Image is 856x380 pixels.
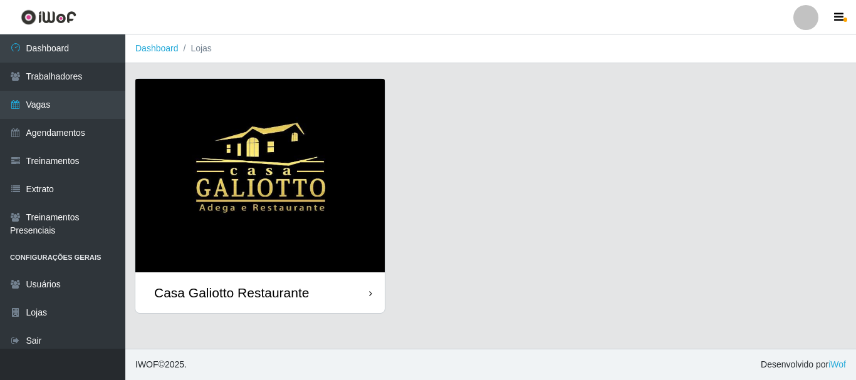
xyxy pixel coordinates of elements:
img: CoreUI Logo [21,9,76,25]
img: cardImg [135,79,385,272]
a: Casa Galiotto Restaurante [135,79,385,313]
div: Casa Galiotto Restaurante [154,285,309,300]
li: Lojas [179,42,212,55]
span: IWOF [135,359,159,369]
a: Dashboard [135,43,179,53]
nav: breadcrumb [125,34,856,63]
a: iWof [828,359,846,369]
span: Desenvolvido por [761,358,846,371]
span: © 2025 . [135,358,187,371]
